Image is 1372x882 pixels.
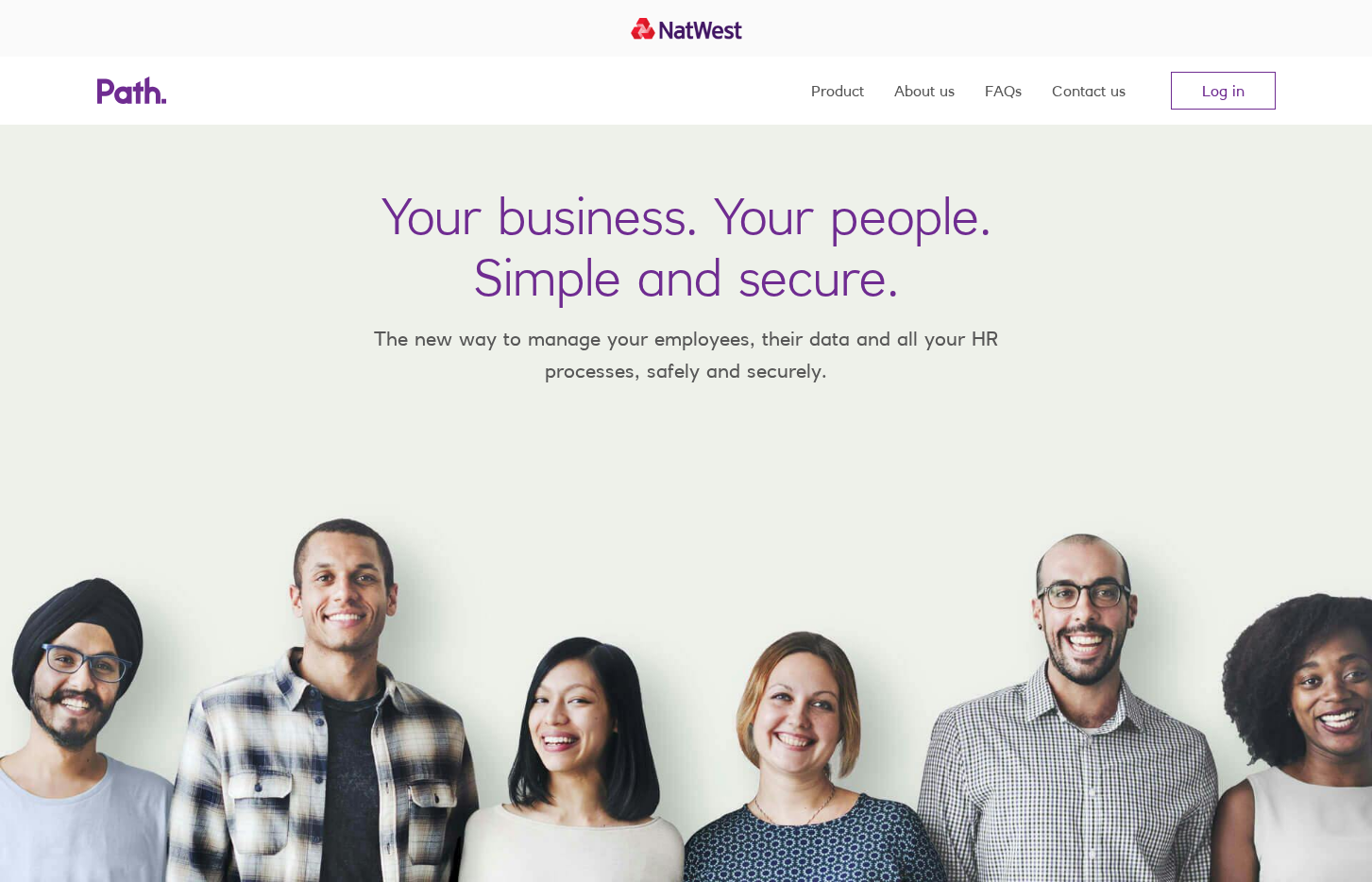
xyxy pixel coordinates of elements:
[1052,57,1126,125] a: Contact us
[381,185,991,308] h1: Your business. Your people. Simple and secure.
[1171,72,1276,110] a: Log in
[347,323,1026,386] p: The new way to manage your employees, their data and all your HR processes, safely and securely.
[985,57,1022,125] a: FAQs
[894,57,955,125] a: About us
[811,57,864,125] a: Product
